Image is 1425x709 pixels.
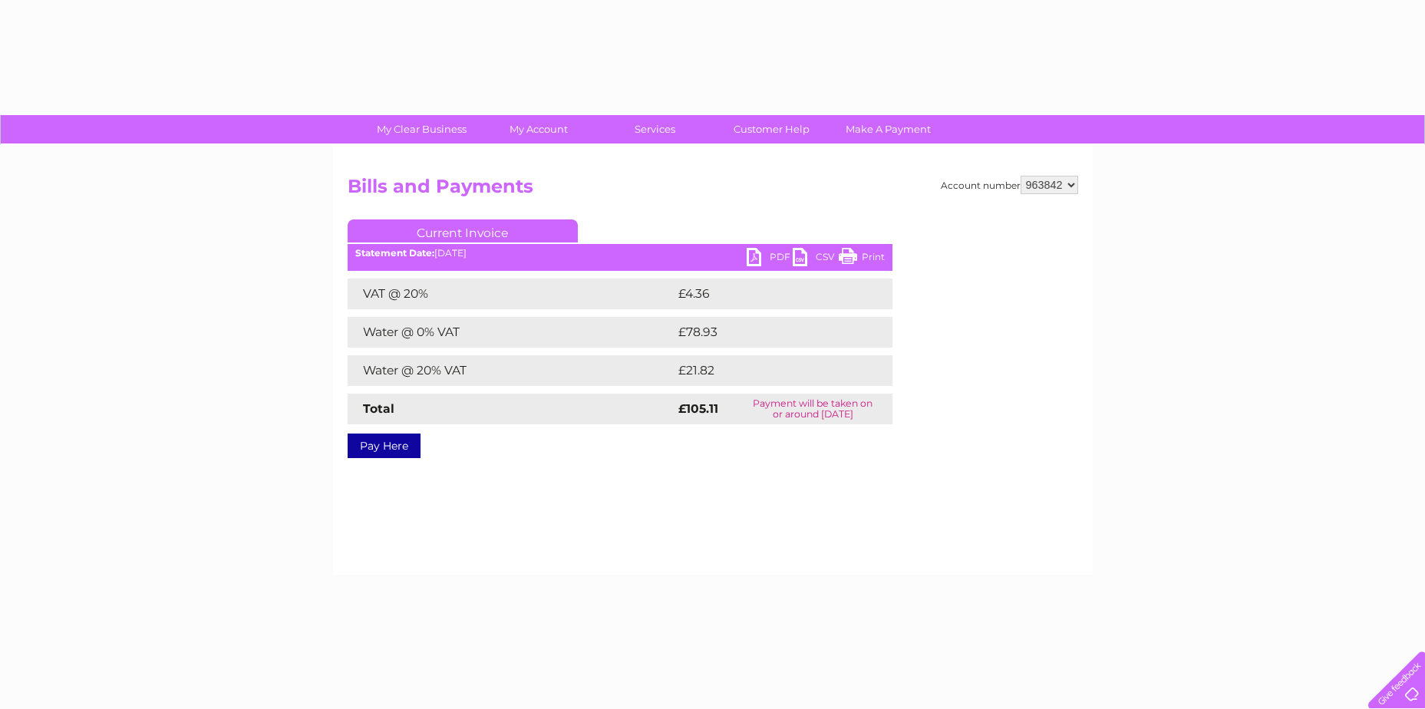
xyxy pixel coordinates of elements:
[348,355,675,386] td: Water @ 20% VAT
[839,248,885,270] a: Print
[348,317,675,348] td: Water @ 0% VAT
[734,394,892,424] td: Payment will be taken on or around [DATE]
[708,115,835,143] a: Customer Help
[475,115,602,143] a: My Account
[358,115,485,143] a: My Clear Business
[363,401,394,416] strong: Total
[348,176,1078,205] h2: Bills and Payments
[678,401,718,416] strong: £105.11
[941,176,1078,194] div: Account number
[675,355,860,386] td: £21.82
[348,248,892,259] div: [DATE]
[675,317,862,348] td: £78.93
[348,279,675,309] td: VAT @ 20%
[825,115,952,143] a: Make A Payment
[348,219,578,242] a: Current Invoice
[747,248,793,270] a: PDF
[675,279,856,309] td: £4.36
[592,115,718,143] a: Services
[355,247,434,259] b: Statement Date:
[793,248,839,270] a: CSV
[348,434,421,458] a: Pay Here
